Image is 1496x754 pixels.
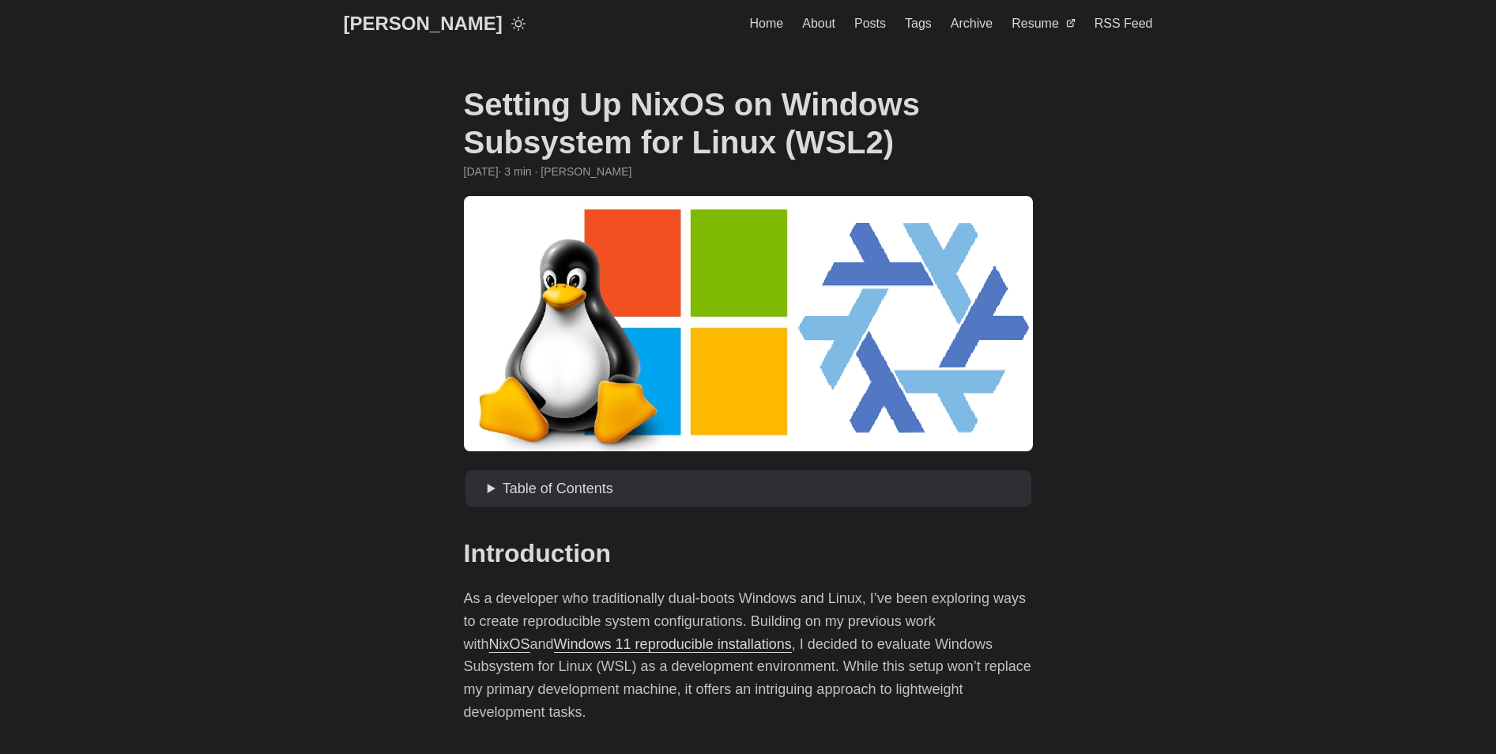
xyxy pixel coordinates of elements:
[464,85,1033,161] h1: Setting Up NixOS on Windows Subsystem for Linux (WSL2)
[854,17,886,30] span: Posts
[802,17,835,30] span: About
[489,636,530,652] a: NixOS
[503,481,613,496] span: Table of Contents
[464,538,1033,568] h2: Introduction
[951,17,993,30] span: Archive
[464,163,499,180] span: 2024-12-17 21:31:58 -0500 -0500
[488,477,1025,500] summary: Table of Contents
[1095,17,1153,30] span: RSS Feed
[1012,17,1059,30] span: Resume
[750,17,784,30] span: Home
[464,163,1033,180] div: · 3 min · [PERSON_NAME]
[464,587,1033,724] p: As a developer who traditionally dual-boots Windows and Linux, I’ve been exploring ways to create...
[905,17,932,30] span: Tags
[554,636,792,652] a: Windows 11 reproducible installations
